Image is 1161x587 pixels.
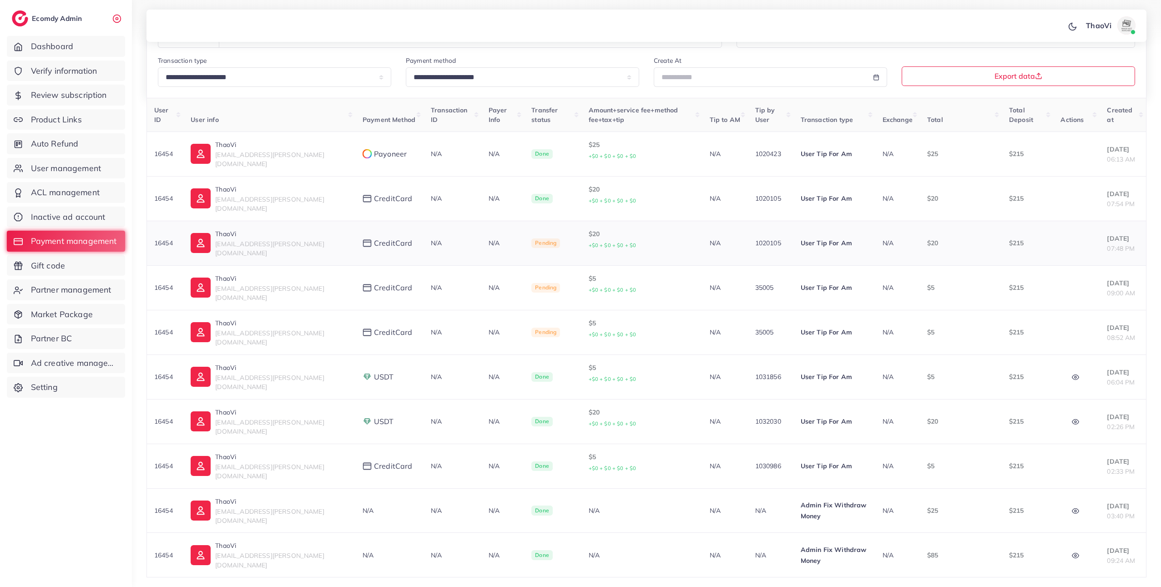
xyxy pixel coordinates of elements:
p: 35005 [755,282,786,293]
p: ThaoVi [215,273,348,284]
a: Market Package [7,304,125,325]
p: 1020105 [755,193,786,204]
span: N/A [883,194,893,202]
p: 1032030 [755,416,786,427]
img: ic-user-info.36bf1079.svg [191,411,211,431]
p: N/A [710,505,741,516]
span: 02:33 PM [1107,467,1135,476]
p: $215 [1009,371,1046,382]
p: 16454 [154,416,176,427]
p: [DATE] [1107,322,1139,333]
span: Dashboard [31,40,73,52]
p: N/A [710,371,741,382]
span: N/A [431,506,442,515]
span: creditCard [374,283,413,293]
img: ic-user-info.36bf1079.svg [191,188,211,208]
span: Done [531,417,553,427]
p: 16454 [154,371,176,382]
span: N/A [883,506,893,515]
p: N/A [489,416,517,427]
span: Payoneer [374,149,407,159]
p: User Tip For Am [801,416,868,427]
span: Done [531,461,553,471]
span: N/A [883,328,893,336]
p: [DATE] [1107,456,1139,467]
p: N/A [489,193,517,204]
p: $5 [589,362,695,385]
p: $215 [1009,327,1046,338]
span: Pending [531,328,560,338]
p: 16454 [154,282,176,293]
img: ic-user-info.36bf1079.svg [191,367,211,387]
p: $20 [589,407,695,429]
p: N/A [489,505,517,516]
a: Auto Refund [7,133,125,154]
a: Partner BC [7,328,125,349]
img: payment [363,239,372,247]
span: N/A [883,373,893,381]
p: [DATE] [1107,501,1139,511]
span: N/A [431,462,442,470]
p: 16454 [154,550,176,561]
span: Transaction ID [431,106,468,123]
img: avatar [1117,16,1136,35]
img: payment [363,284,372,292]
p: $25 [927,148,994,159]
span: Done [531,149,553,159]
span: USDT [374,416,394,427]
p: User Tip For Am [801,193,868,204]
p: N/A [710,460,741,471]
img: payment [363,462,372,470]
p: N/A [710,238,741,248]
span: Export data [994,72,1042,80]
a: Product Links [7,109,125,130]
span: N/A [431,194,442,202]
p: ThaoVi [215,228,348,239]
p: 1030986 [755,460,786,471]
span: Done [531,550,553,560]
span: 07:54 PM [1107,200,1135,208]
p: ThaoVi [215,540,348,551]
a: logoEcomdy Admin [12,10,84,26]
span: Market Package [31,309,93,320]
span: N/A [883,551,893,559]
p: 16454 [154,327,176,338]
a: Partner management [7,279,125,300]
span: Total [927,116,943,124]
p: $5 [927,371,994,382]
span: [EMAIL_ADDRESS][PERSON_NAME][DOMAIN_NAME] [215,240,324,257]
p: $215 [1009,416,1046,427]
p: $215 [1009,193,1046,204]
a: Review subscription [7,85,125,106]
div: N/A [589,551,695,560]
p: $5 [927,327,994,338]
span: Partner BC [31,333,72,344]
p: ThaoVi [215,451,348,462]
span: Done [531,372,553,382]
a: ThaoViavatar [1081,16,1139,35]
p: $5 [589,451,695,474]
div: N/A [363,506,416,515]
small: +$0 + $0 + $0 + $0 [589,376,636,382]
p: [DATE] [1107,367,1139,378]
span: $25 [927,506,938,515]
p: [DATE] [1107,188,1139,199]
p: [DATE] [1107,144,1139,155]
p: N/A [710,193,741,204]
span: User management [31,162,101,174]
p: User Tip For Am [801,460,868,471]
img: ic-user-info.36bf1079.svg [191,278,211,298]
span: N/A [431,239,442,247]
span: User ID [154,106,169,123]
small: +$0 + $0 + $0 + $0 [589,287,636,293]
p: N/A [489,148,517,159]
p: $215 [1009,282,1046,293]
p: User Tip For Am [801,371,868,382]
img: ic-user-info.36bf1079.svg [191,545,211,565]
small: +$0 + $0 + $0 + $0 [589,420,636,427]
p: ThaoVi [215,318,348,329]
span: N/A [883,150,893,158]
span: Done [531,506,553,516]
p: N/A [710,148,741,159]
span: 09:00 AM [1107,289,1135,297]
